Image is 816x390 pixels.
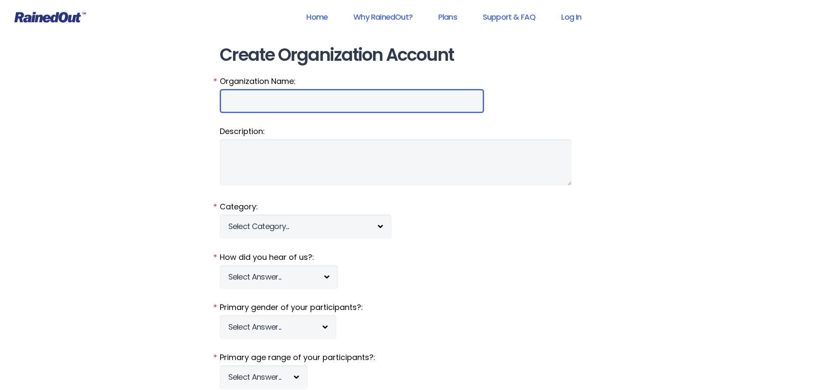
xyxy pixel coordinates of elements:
[427,7,468,27] a: Plans
[550,7,592,27] a: Log In
[342,7,424,27] a: Why RainedOut?
[295,7,339,27] a: Home
[220,201,597,212] label: Category:
[220,45,597,65] h1: Create Organization Account
[220,352,597,363] label: Primary age range of your participants?:
[220,126,597,137] label: Description:
[472,7,547,27] a: Support & FAQ
[220,252,597,263] label: How did you hear of us?:
[220,302,597,313] label: Primary gender of your participants?:
[220,76,597,87] label: Organization Name:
